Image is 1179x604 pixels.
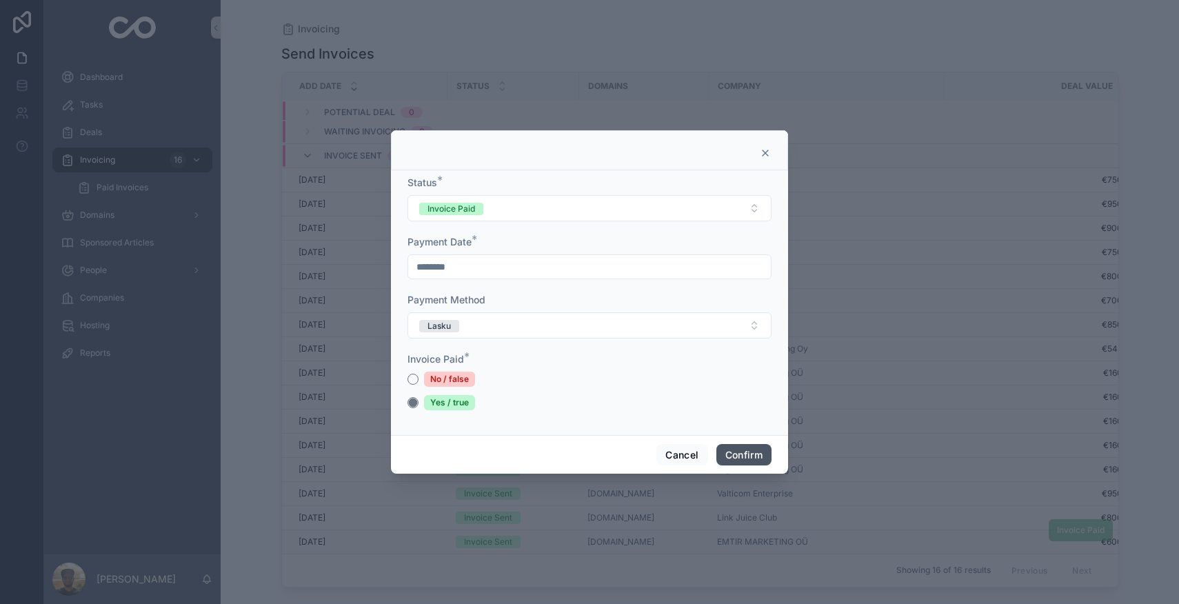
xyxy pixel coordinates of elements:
[407,312,772,339] button: Select Button
[424,372,475,387] div: No / false
[427,320,451,332] div: Lasku
[656,444,707,466] button: Cancel
[407,177,437,188] span: Status
[716,444,772,466] button: Confirm
[407,236,472,248] span: Payment Date
[407,353,464,365] span: Invoice Paid
[424,395,475,410] div: Yes / true
[407,294,485,305] span: Payment Method
[427,203,475,215] div: Invoice Paid
[407,195,772,221] button: Select Button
